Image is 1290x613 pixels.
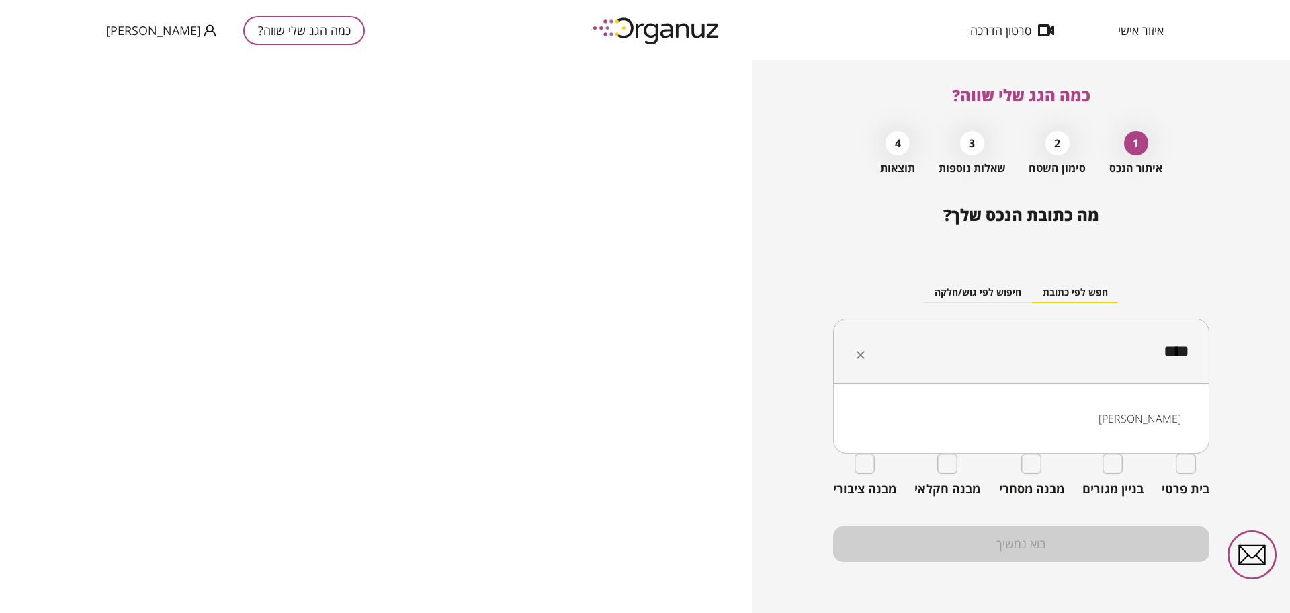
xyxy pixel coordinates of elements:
div: 1 [1124,131,1148,155]
div: 2 [1045,131,1070,155]
span: מבנה חקלאי [914,482,980,497]
button: איזור אישי [1098,24,1184,37]
div: 3 [960,131,984,155]
span: מה כתובת הנכס שלך? [943,204,1099,226]
span: איתור הנכס [1109,162,1162,175]
span: תוצאות [880,162,915,175]
button: [PERSON_NAME] [106,22,216,39]
span: מבנה מסחרי [999,482,1064,497]
span: סרטון הדרכה [970,24,1031,37]
button: סרטון הדרכה [950,24,1074,37]
span: איזור אישי [1118,24,1164,37]
span: מבנה ציבורי [833,482,896,497]
li: [PERSON_NAME] [851,407,1192,431]
button: כמה הגג שלי שווה? [243,16,365,45]
div: 4 [886,131,910,155]
img: logo [583,12,731,49]
span: כמה הגג שלי שווה? [952,84,1090,106]
span: בית פרטי [1162,482,1209,497]
span: סימון השטח [1029,162,1086,175]
button: חיפוש לפי גוש/חלקה [924,283,1032,303]
span: [PERSON_NAME] [106,24,201,37]
button: חפש לפי כתובת [1032,283,1119,303]
span: שאלות נוספות [939,162,1006,175]
button: Clear [851,345,870,364]
span: בניין מגורים [1082,482,1144,497]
